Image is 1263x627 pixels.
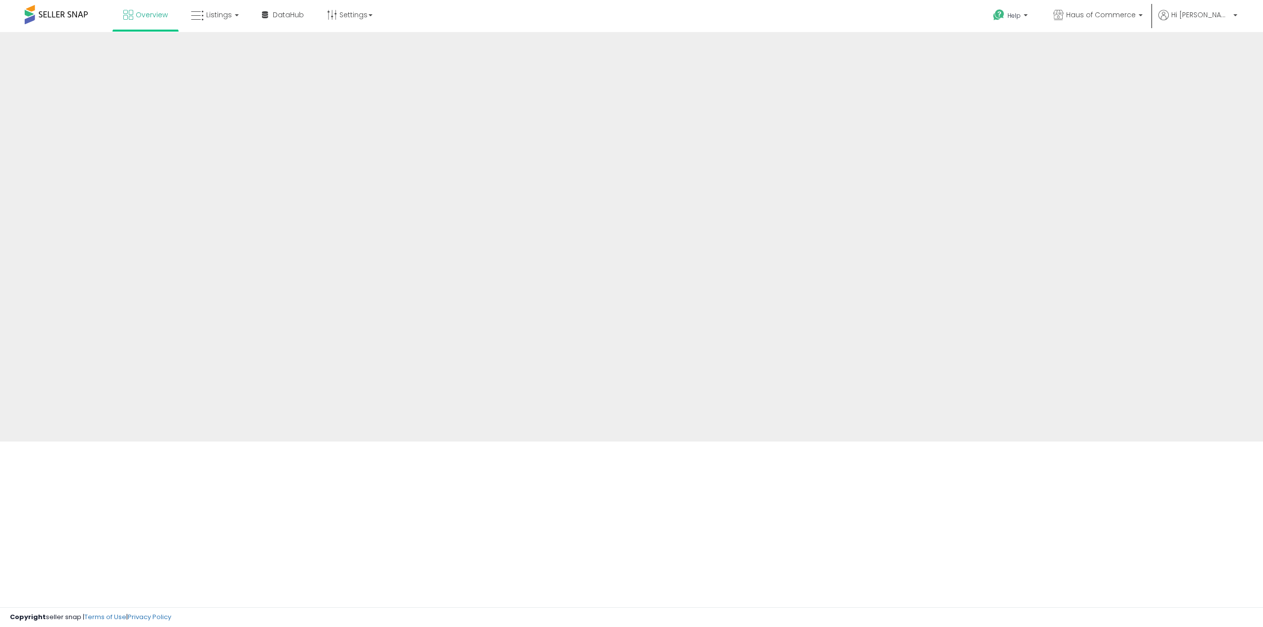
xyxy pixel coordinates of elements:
span: Haus of Commerce [1066,10,1136,20]
span: DataHub [273,10,304,20]
a: Help [985,1,1038,32]
span: Hi [PERSON_NAME] [1171,10,1230,20]
span: Listings [206,10,232,20]
span: Help [1007,11,1021,20]
span: Overview [136,10,168,20]
i: Get Help [993,9,1005,21]
a: Hi [PERSON_NAME] [1158,10,1237,32]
